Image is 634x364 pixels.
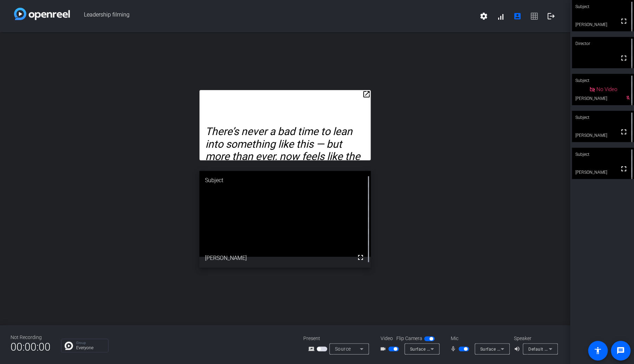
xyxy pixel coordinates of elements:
mat-icon: open_in_new [362,90,371,98]
span: Source [335,346,351,352]
div: Subject [199,171,370,190]
mat-icon: volume_up [514,345,522,353]
div: Speaker [514,335,556,342]
span: Flip Camera [396,335,422,342]
p: Everyone [76,346,105,350]
span: No Video [596,86,617,92]
mat-icon: fullscreen [620,165,628,173]
span: Leadership filming [70,8,475,25]
div: Present [303,335,374,342]
mat-icon: fullscreen [620,54,628,62]
span: Surface Camera Front (045e:0990) [410,346,482,352]
img: white-gradient.svg [14,8,70,20]
mat-icon: fullscreen [356,253,365,262]
span: Video [381,335,393,342]
p: Group [76,341,105,345]
mat-icon: logout [547,12,555,20]
mat-icon: account_box [513,12,522,20]
button: signal_cellular_alt [492,8,509,25]
div: Mic [444,335,514,342]
mat-icon: screen_share_outline [308,345,317,353]
mat-icon: mic_none [450,345,458,353]
div: Subject [572,111,634,124]
div: Director [572,37,634,50]
i: There’s never a bad time to lean into something like this — but more than ever, now feels like th... [205,125,362,174]
div: Subject [572,148,634,161]
mat-icon: videocam_outline [380,345,388,353]
span: 00:00:00 [11,338,51,356]
mat-icon: accessibility [594,346,602,355]
mat-icon: settings [480,12,488,20]
div: Subject [572,74,634,87]
img: Chat Icon [65,341,73,350]
mat-icon: fullscreen [620,128,628,136]
div: Not Recording [11,334,51,341]
span: Surface Stereo Microphones (Surface High Definition Audio) [480,346,603,352]
mat-icon: fullscreen [620,17,628,25]
mat-icon: message [616,346,625,355]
